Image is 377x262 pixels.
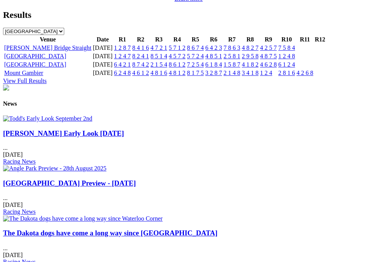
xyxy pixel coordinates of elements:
[3,215,163,222] img: The Dakota dogs have come a long way since Waterloo Corner
[223,70,240,76] a: 2 1 4 8
[278,44,295,51] a: 7 5 8 4
[3,151,23,158] span: [DATE]
[4,53,66,59] a: [GEOGRAPHIC_DATA]
[4,44,91,51] a: [PERSON_NAME] Bridge Straight
[150,61,167,68] a: 2 1 5 4
[3,115,92,122] img: Todd's Early Look September 2nd
[3,251,23,258] span: [DATE]
[132,61,149,68] a: 8 7 4 2
[278,36,295,43] th: R10
[3,158,36,165] a: Racing News
[132,44,149,51] a: 8 4 1 6
[132,53,149,59] a: 8 2 4 1
[187,36,204,43] th: R5
[3,129,124,137] a: [PERSON_NAME] Early Look [DATE]
[205,70,222,76] a: 3 2 8 7
[187,44,204,51] a: 8 6 7 4
[3,179,136,187] a: [GEOGRAPHIC_DATA] Preview - [DATE]
[205,44,222,51] a: 6 4 2 3
[4,61,66,68] a: [GEOGRAPHIC_DATA]
[114,61,131,68] a: 6 4 2 1
[114,53,131,59] a: 1 2 4 7
[242,53,258,59] a: 2 9 5 8
[92,52,113,60] td: [DATE]
[260,70,272,76] a: 1 2 4
[150,70,167,76] a: 4 8 1 6
[3,100,374,107] h4: News
[223,44,240,51] a: 7 8 6 3
[187,61,204,68] a: 7 2 5 4
[3,165,106,172] img: Angle Park Preview - 28th August 2025
[114,44,131,51] a: 1 2 8 7
[205,53,222,59] a: 4 8 5 1
[242,70,258,76] a: 3 4 1 8
[92,69,113,77] td: [DATE]
[278,70,295,76] a: 2 8 1 6
[3,229,217,237] a: The Dakota dogs have come a long way since [GEOGRAPHIC_DATA]
[150,53,167,59] a: 8 5 1 4
[3,202,23,208] span: [DATE]
[223,36,241,43] th: R7
[169,53,185,59] a: 4 5 7 2
[168,36,186,43] th: R4
[169,70,185,76] a: 4 8 1 2
[92,44,113,52] td: [DATE]
[242,61,258,68] a: 4 1 8 2
[3,129,374,165] div: ...
[3,208,36,215] a: Racing News
[242,44,258,51] a: 4 8 2 7
[296,70,313,76] a: 4 2 6 8
[205,36,222,43] th: R6
[223,61,240,68] a: 1 5 8 7
[278,61,295,68] a: 6 1 2 4
[114,36,131,43] th: R1
[260,61,277,68] a: 4 6 2 8
[114,70,131,76] a: 6 2 4 8
[223,53,240,59] a: 2 5 8 1
[4,70,43,76] a: Mount Gambier
[278,53,295,59] a: 1 2 4 8
[92,36,113,43] th: Date
[3,179,374,215] div: ...
[260,53,277,59] a: 4 8 7 5
[150,44,167,51] a: 4 7 2 1
[92,61,113,68] td: [DATE]
[3,10,374,20] h2: Results
[169,61,185,68] a: 8 6 1 2
[150,36,168,43] th: R3
[187,53,204,59] a: 5 7 2 4
[205,61,222,68] a: 6 1 8 4
[3,78,47,84] a: View Full Results
[132,70,149,76] a: 4 6 1 2
[296,36,314,43] th: R11
[260,44,277,51] a: 4 2 5 7
[4,36,92,43] th: Venue
[314,36,326,43] th: R12
[260,36,277,43] th: R9
[241,36,259,43] th: R8
[187,70,204,76] a: 8 1 7 5
[132,36,149,43] th: R2
[169,44,185,51] a: 5 7 1 2
[3,84,9,91] img: chasers_homepage.jpg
